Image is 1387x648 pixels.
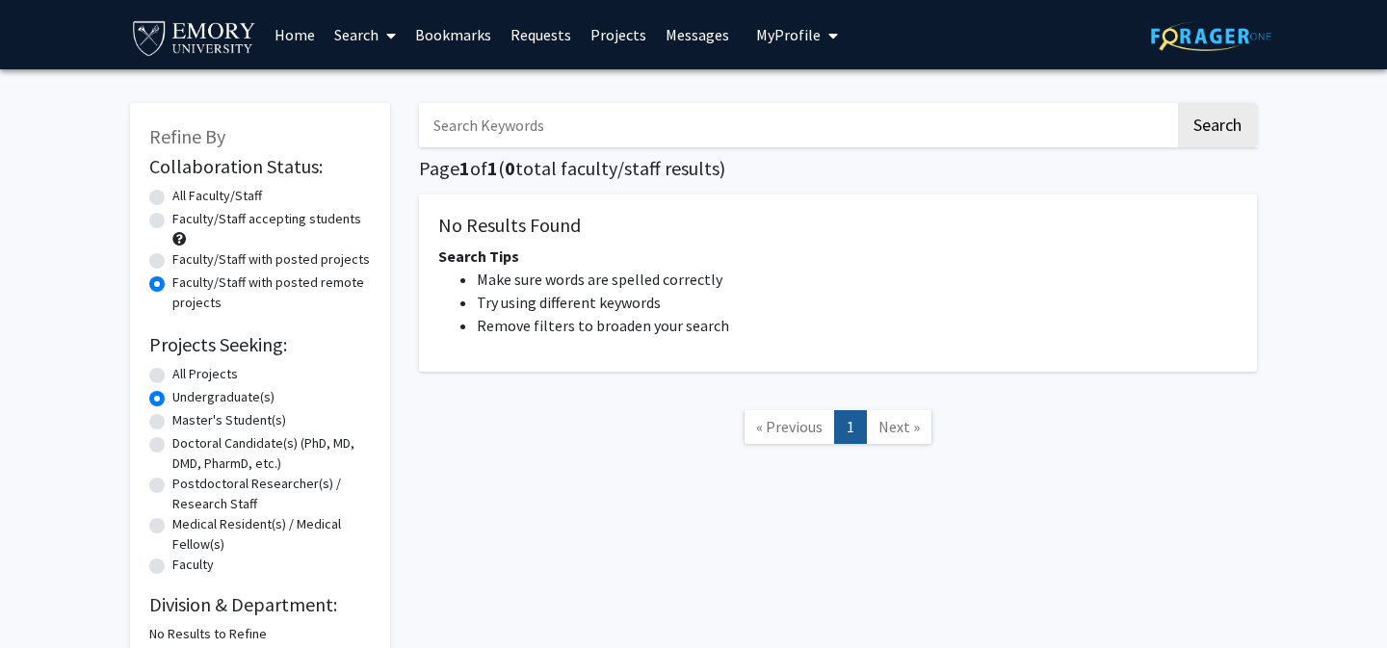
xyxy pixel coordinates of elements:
label: Doctoral Candidate(s) (PhD, MD, DMD, PharmD, etc.) [172,433,371,474]
label: Postdoctoral Researcher(s) / Research Staff [172,474,371,514]
label: Faculty/Staff accepting students [172,209,361,229]
h2: Collaboration Status: [149,155,371,178]
a: Bookmarks [406,1,501,68]
label: Medical Resident(s) / Medical Fellow(s) [172,514,371,555]
a: Next Page [866,410,932,444]
span: 1 [487,156,498,180]
span: 1 [459,156,470,180]
span: « Previous [756,417,823,436]
label: All Faculty/Staff [172,186,262,206]
img: ForagerOne Logo [1151,21,1271,51]
span: 0 [505,156,515,180]
h1: Page of ( total faculty/staff results) [419,157,1257,180]
label: Faculty/Staff with posted projects [172,249,370,270]
label: All Projects [172,364,238,384]
span: Next » [878,417,920,436]
li: Make sure words are spelled correctly [477,268,1238,291]
a: 1 [834,410,867,444]
a: Search [325,1,406,68]
h5: No Results Found [438,214,1238,237]
a: Requests [501,1,581,68]
div: No Results to Refine [149,624,371,644]
a: Home [265,1,325,68]
a: Messages [656,1,739,68]
button: Search [1178,103,1257,147]
h2: Projects Seeking: [149,333,371,356]
a: Projects [581,1,656,68]
label: Master's Student(s) [172,410,286,430]
label: Undergraduate(s) [172,387,275,407]
input: Search Keywords [419,103,1175,147]
img: Emory University Logo [130,15,258,59]
li: Remove filters to broaden your search [477,314,1238,337]
label: Faculty/Staff with posted remote projects [172,272,371,313]
span: My Profile [756,25,821,44]
label: Faculty [172,555,214,575]
iframe: Chat [14,561,82,634]
a: Previous Page [744,410,835,444]
nav: Page navigation [419,391,1257,469]
li: Try using different keywords [477,291,1238,314]
span: Refine By [149,124,225,148]
h2: Division & Department: [149,593,371,616]
span: Search Tips [438,246,519,266]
